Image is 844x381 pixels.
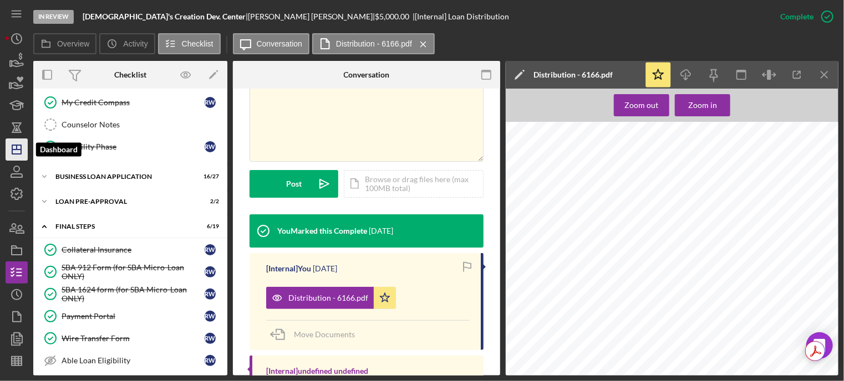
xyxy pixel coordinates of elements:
[687,316,708,322] span: $150.00
[233,33,310,54] button: Conversation
[114,70,146,79] div: Checklist
[616,263,638,269] span: Amount
[539,284,587,290] span: [PERSON_NAME]
[536,131,609,140] span: Fund Distribution
[266,287,396,309] button: Distribution - 6166.pdf
[536,246,579,252] span: Disbursement =
[62,285,205,303] div: SBA 1624 form (for SBA Micro-Loan ONLY)
[62,120,221,129] div: Counselor Notes
[536,366,538,372] span: 
[205,355,216,366] div: R W
[536,225,582,231] span: Payoff Amount =
[675,94,730,116] button: Zoom in
[536,161,602,167] span: directed to JP or GRCC.
[199,223,219,230] div: 6 / 19
[336,39,412,48] label: Distribution - 6166.pdf
[584,225,724,231] span: Amount to be paid to JP/GRCC to pay off current loan.
[266,264,311,273] div: [Internal] You
[536,310,594,316] span: Loan Origination Fee
[542,366,603,372] span: Special Contractor 12%
[62,356,205,365] div: Able Loan Eligibility
[39,261,222,283] a: SBA 912 Form (for SBA Micro-Loan ONLY)RW
[62,334,205,343] div: Wire Transfer Form
[205,333,216,344] div: R W
[205,266,216,277] div: R W
[581,246,681,252] span: Wire, paper check, or cashier's check?
[39,305,222,327] a: Payment PortalRW
[99,33,155,54] button: Activity
[123,39,148,48] label: Activity
[780,6,814,28] div: Complete
[687,310,733,316] span: Loan Origination
[413,12,509,21] div: | [Internal] Loan Distribution
[769,6,838,28] button: Complete
[199,173,219,180] div: 16 / 27
[542,356,569,362] span: NMTC 2%
[625,94,659,116] div: Zoom out
[610,276,636,282] span: $5,000.00
[344,70,390,79] div: Conversation
[726,300,740,306] span: $0.00
[614,94,669,116] button: Zoom out
[182,39,213,48] label: Checklist
[205,244,216,255] div: R W
[83,12,246,21] b: [DEMOGRAPHIC_DATA]'s Creation Dev. Center
[537,256,554,262] span: Payee
[536,336,538,342] span: 
[83,12,248,21] div: |
[542,336,622,342] span: First-Time Contractor Loan 8%
[266,321,366,348] button: Move Documents
[536,326,538,332] span: 
[806,332,833,359] div: Open Intercom Messenger
[257,39,303,48] label: Conversation
[57,39,89,48] label: Overview
[199,198,219,205] div: 2 / 2
[33,10,74,24] div: In Review
[62,98,205,107] div: My Credit Compass
[266,367,368,375] div: [Internal] undefined undefined
[313,264,337,273] time: 2025-08-15 19:24
[39,349,222,372] a: Able Loan EligibilityRW
[62,312,205,321] div: Payment Portal
[580,189,795,195] span: Amount being disbursed at closing via check or wire (to vendor, client, or other third
[542,326,601,332] span: GRCC/USDA/ERP 6%
[599,256,637,262] span: Client/Vendor
[62,245,205,254] div: Collateral Insurance
[205,311,216,322] div: R W
[39,91,222,114] a: My Credit CompassRW
[277,226,367,235] div: You Marked this Complete
[39,136,222,158] a: Eligibility PhaseRW
[536,175,557,181] span: Payee =
[744,256,783,262] span: Disbursement
[55,198,191,205] div: LOAN PRE-APPROVAL
[205,97,216,108] div: R W
[536,189,578,195] span: Client/Vendor =
[39,327,222,349] a: Wire Transfer FormRW
[612,300,638,306] span: $5,000.00
[728,154,801,160] span: Compliance will add funds
[248,12,375,21] div: [PERSON_NAME] [PERSON_NAME] |
[699,256,740,262] span: Payoff Amount
[39,239,222,261] a: Collateral InsuranceRW
[205,141,216,152] div: R W
[33,33,96,54] button: Overview
[369,226,393,235] time: 2025-08-15 19:24
[536,144,566,153] span: Payees
[286,170,302,198] div: Post
[536,210,588,217] span: Reserve Account =
[312,33,435,54] button: Distribution - 6166.pdf
[746,276,780,282] span: Paper Check
[536,154,726,160] span: Add all payees, including client, vendors, or other recipients of loan funds.
[294,329,355,339] span: Move Documents
[62,263,205,281] div: SBA 912 Form (for SBA Micro-Loan ONLY)
[539,276,587,282] span: [PERSON_NAME]
[536,356,538,362] span: 
[536,346,538,352] span: 
[542,346,613,352] span: Return Contractor Loan 6%
[536,196,551,202] span: party)
[590,210,778,217] span: Amount being directed to reserve account, to be disbursed at a later time
[158,33,221,54] button: Checklist
[375,12,413,21] div: $5,000.00
[250,170,338,198] button: Post
[55,223,191,230] div: FINAL STEPS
